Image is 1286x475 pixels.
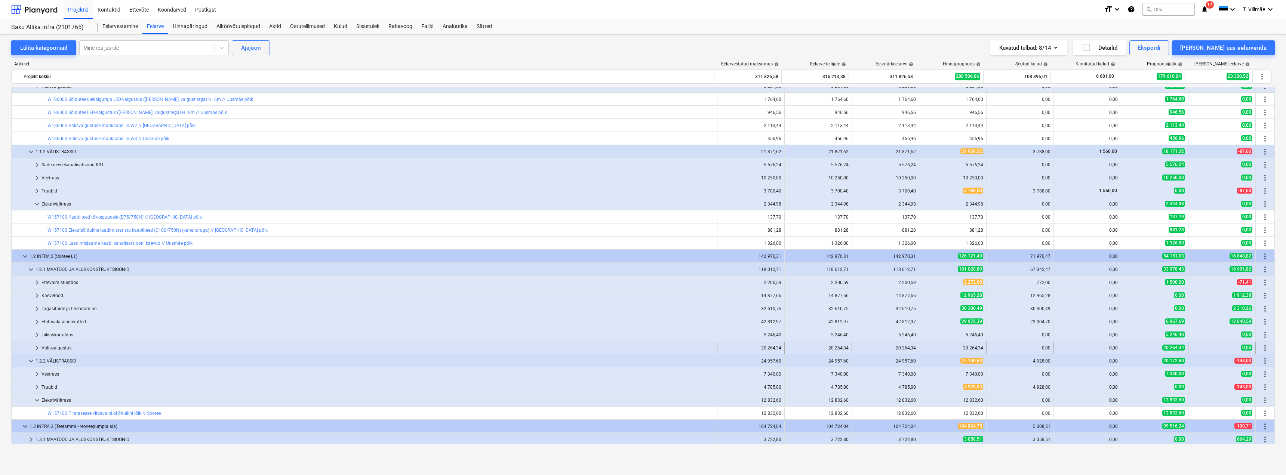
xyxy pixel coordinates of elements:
div: Detailid [1082,43,1117,53]
div: 0,00 [1057,136,1118,141]
div: 0,00 [990,97,1050,102]
span: help [975,62,981,67]
div: 10 250,00 [788,175,849,181]
span: Rohkem tegevusi [1261,147,1270,156]
div: Prognoosijääk [1147,61,1182,67]
span: Rohkem tegevusi [1261,173,1270,182]
div: 3 788,00 [990,188,1050,194]
iframe: Chat Widget [1249,439,1286,475]
div: Ettevalmistustööd [41,277,714,289]
a: Sätted [472,19,496,34]
span: 10 250,00 [1162,175,1185,181]
span: 0,00 [1241,227,1252,233]
div: 0,00 [1057,280,1118,285]
span: 12 965,28 [960,292,983,298]
div: 946,56 [855,110,916,115]
span: 25 100,60 [960,358,983,364]
div: 0,00 [1057,175,1118,181]
div: Elektrivälitrass [41,198,714,210]
div: 10 250,00 [720,175,781,181]
span: 5 246,40 [1165,331,1185,337]
span: 0,00 [1174,305,1185,311]
span: Rohkem tegevusi [1261,409,1270,418]
span: 0,00 [1241,331,1252,337]
div: 0,00 [1057,215,1118,220]
span: Rohkem tegevusi [1261,422,1270,431]
div: 20 264,34 [922,345,983,351]
div: Kaevetööd [41,290,714,302]
div: 1.2 INFRA 2 (Sootee L1) [30,250,714,262]
span: 0,00 [1241,96,1252,102]
span: 2 113,44 [1165,122,1185,128]
a: W157100 Laadimisjaama kaablikanalisatsiooni kaevud // Uusmäe põik [47,241,193,246]
div: 42 812,97 [788,319,849,324]
a: Eelarve [142,19,168,34]
span: -87,60 [1237,148,1252,154]
div: 0,00 [1057,97,1118,102]
div: 0,00 [990,162,1050,167]
div: Truubid [41,185,714,197]
span: keyboard_arrow_right [33,330,41,339]
div: 2 344,98 [855,201,916,207]
div: 1 326,00 [720,241,781,246]
div: 1 326,00 [922,241,983,246]
div: 118 012,71 [855,267,916,272]
span: -87,60 [1237,188,1252,194]
span: keyboard_arrow_right [27,435,36,444]
div: 2 344,98 [788,201,849,207]
span: 6 967,69 [1165,318,1185,324]
div: 0,00 [1057,228,1118,233]
div: 2 200,59 [788,280,849,285]
span: keyboard_arrow_right [33,383,41,392]
div: 0,00 [1057,110,1118,115]
div: Sademeveekanalisatsioon K31 [41,159,714,171]
span: 30 300,49 [960,305,983,311]
div: 1 764,60 [922,97,983,102]
div: 456,96 [855,136,916,141]
span: Rohkem tegevusi [1261,330,1270,339]
span: 1 326,00 [1165,240,1185,246]
div: Analüütika [438,19,472,34]
span: Rohkem tegevusi [1261,396,1270,405]
a: Rahavoog [384,19,417,34]
span: 1 764,60 [1165,96,1185,102]
div: Lülita kategooriaid [20,43,67,53]
span: keyboard_arrow_right [33,317,41,326]
span: 137,70 [1169,214,1185,220]
div: 1 764,60 [855,97,916,102]
div: 3 788,00 [990,149,1050,154]
div: 316 213,38 [785,71,846,83]
div: Liikluskorraldus [41,329,714,341]
div: 0,00 [990,345,1050,351]
span: Rohkem tegevusi [1258,72,1267,81]
div: 2 113,44 [720,123,781,128]
div: 2 344,98 [720,201,781,207]
div: 1.2.1 MAATÖÖD JA ALUSKONSTRUKTSIOONID [36,263,714,275]
div: 0,00 [990,136,1050,141]
div: 0,00 [1057,319,1118,324]
span: 54 151,03 [1162,253,1185,259]
span: Rohkem tegevusi [1261,265,1270,274]
div: 3 700,40 [855,188,916,194]
span: 0,00 [1241,214,1252,220]
a: W186000 Välisvalgustuse maakaabliliin W3 // Uusmäe põik [47,136,169,141]
span: help [1244,62,1250,67]
button: [PERSON_NAME] uus eelarverida [1172,40,1275,55]
div: Eesmärkeelarve [876,61,913,67]
div: Kinnitatud kulud [1076,61,1115,67]
span: keyboard_arrow_right [33,186,41,195]
span: Rohkem tegevusi [1261,160,1270,169]
div: 0,00 [1057,345,1118,351]
span: 21 959,22 [960,148,983,154]
span: 2 272,00 [963,279,983,285]
span: 0,00 [1174,188,1185,194]
div: 0,00 [1057,254,1118,259]
div: 0,00 [1057,267,1118,272]
div: 946,56 [922,110,983,115]
span: 23 320,52 [1227,73,1249,80]
div: 12 965,28 [990,293,1050,298]
div: 32 610,75 [788,306,849,311]
span: 12 840,59 [1230,318,1252,324]
div: 0,00 [990,215,1050,220]
span: Rohkem tegevusi [1261,357,1270,365]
